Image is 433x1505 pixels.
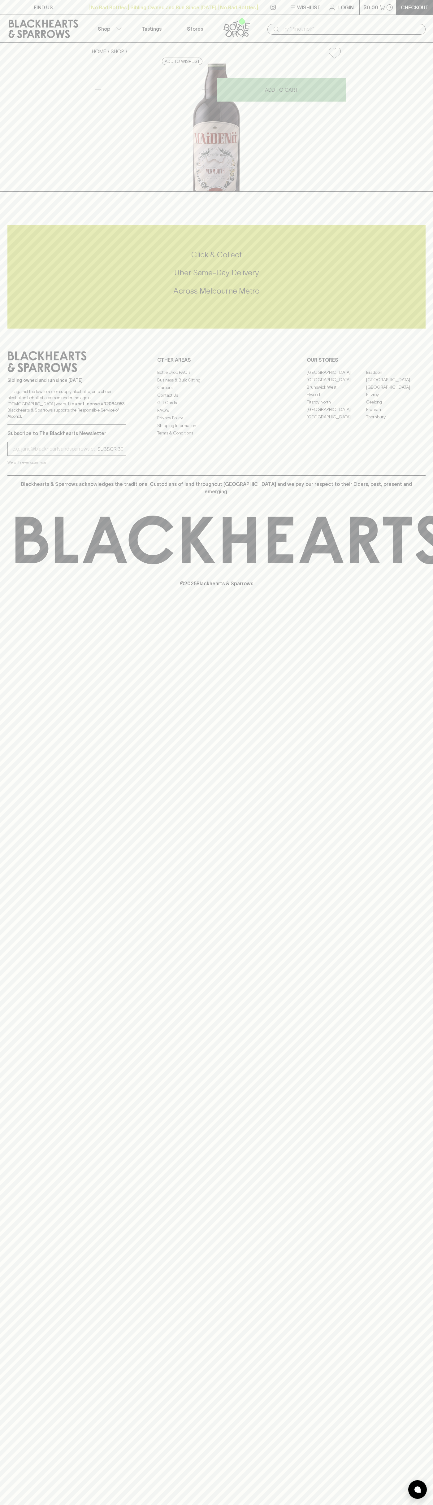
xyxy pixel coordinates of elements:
strong: Liquor License #32064953 [68,401,125,406]
a: Elwood [307,391,366,398]
a: [GEOGRAPHIC_DATA] [307,376,366,383]
img: bubble-icon [414,1486,421,1493]
a: [GEOGRAPHIC_DATA] [307,369,366,376]
a: Gift Cards [157,399,276,407]
p: ADD TO CART [265,86,298,94]
a: Careers [157,384,276,391]
button: ADD TO CART [217,78,346,102]
p: FIND US [34,4,53,11]
h5: Across Melbourne Metro [7,286,426,296]
div: Call to action block [7,225,426,329]
a: Privacy Policy [157,414,276,422]
p: Shop [98,25,110,33]
a: [GEOGRAPHIC_DATA] [307,413,366,421]
button: SUBSCRIBE [95,442,126,456]
p: OTHER AREAS [157,356,276,364]
a: Tastings [130,15,173,42]
a: Terms & Conditions [157,430,276,437]
a: [GEOGRAPHIC_DATA] [366,383,426,391]
a: [GEOGRAPHIC_DATA] [307,406,366,413]
p: Tastings [142,25,162,33]
p: Login [338,4,354,11]
button: Add to wishlist [326,45,343,61]
button: Add to wishlist [162,58,202,65]
a: Geelong [366,398,426,406]
img: 3410.png [87,63,346,191]
a: Braddon [366,369,426,376]
p: Wishlist [297,4,321,11]
p: SUBSCRIBE [97,445,123,453]
p: Sibling owned and run since [DATE] [7,377,126,383]
a: HOME [92,49,106,54]
p: Blackhearts & Sparrows acknowledges the traditional Custodians of land throughout [GEOGRAPHIC_DAT... [12,480,421,495]
a: Stores [173,15,217,42]
a: Brunswick West [307,383,366,391]
a: SHOP [111,49,124,54]
p: It is against the law to sell or supply alcohol to, or to obtain alcohol on behalf of a person un... [7,388,126,419]
p: Checkout [401,4,429,11]
a: Fitzroy [366,391,426,398]
p: Stores [187,25,203,33]
input: Try "Pinot noir" [282,24,421,34]
p: OUR STORES [307,356,426,364]
a: Shipping Information [157,422,276,429]
h5: Click & Collect [7,250,426,260]
p: Subscribe to The Blackhearts Newsletter [7,430,126,437]
a: Fitzroy North [307,398,366,406]
a: Contact Us [157,391,276,399]
input: e.g. jane@blackheartsandsparrows.com.au [12,444,95,454]
a: Thornbury [366,413,426,421]
p: 0 [388,6,391,9]
a: FAQ's [157,407,276,414]
p: $0.00 [363,4,378,11]
a: [GEOGRAPHIC_DATA] [366,376,426,383]
a: Business & Bulk Gifting [157,376,276,384]
a: Prahran [366,406,426,413]
h5: Uber Same-Day Delivery [7,268,426,278]
button: Shop [87,15,130,42]
a: Bottle Drop FAQ's [157,369,276,376]
p: We will never spam you [7,459,126,465]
